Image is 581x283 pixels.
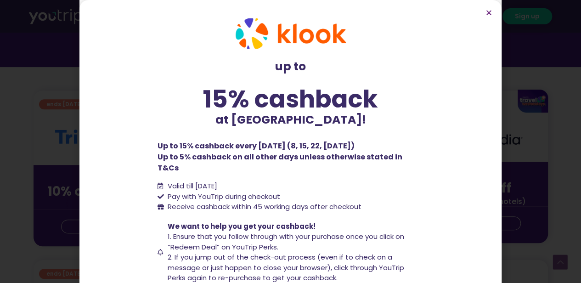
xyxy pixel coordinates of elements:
p: Up to 15% cashback every [DATE] (8, 15, 22, [DATE]) Up to 5% cashback on all other days unless ot... [158,141,424,174]
span: 1. Ensure that you follow through with your purchase once you click on “Redeem Deal” on YouTrip P... [168,232,404,252]
a: Close [485,9,492,16]
div: 15% cashback [158,87,424,111]
span: 2. If you jump out of the check-out process (even if to check on a message or just happen to clos... [168,252,404,283]
span: Pay with YouTrip during checkout [165,192,280,202]
p: up to [158,58,424,75]
span: We want to help you get your cashback! [168,221,316,231]
span: Valid till [DATE] [165,181,217,192]
span: Receive cashback within 45 working days after checkout [165,202,361,212]
p: at [GEOGRAPHIC_DATA]! [158,111,424,129]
